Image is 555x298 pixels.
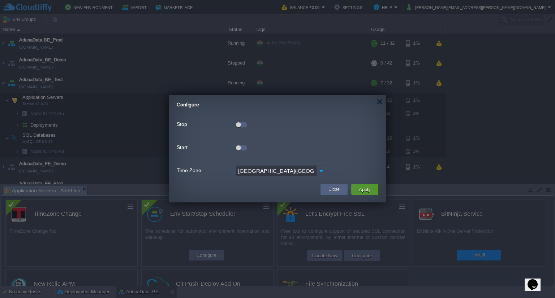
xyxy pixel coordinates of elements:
[177,119,235,129] label: Stop
[357,185,373,194] button: Apply
[328,186,340,193] button: Close
[177,166,235,175] label: Time Zone
[525,269,548,291] iframe: chat widget
[177,102,199,108] span: Configure
[177,143,235,152] label: Start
